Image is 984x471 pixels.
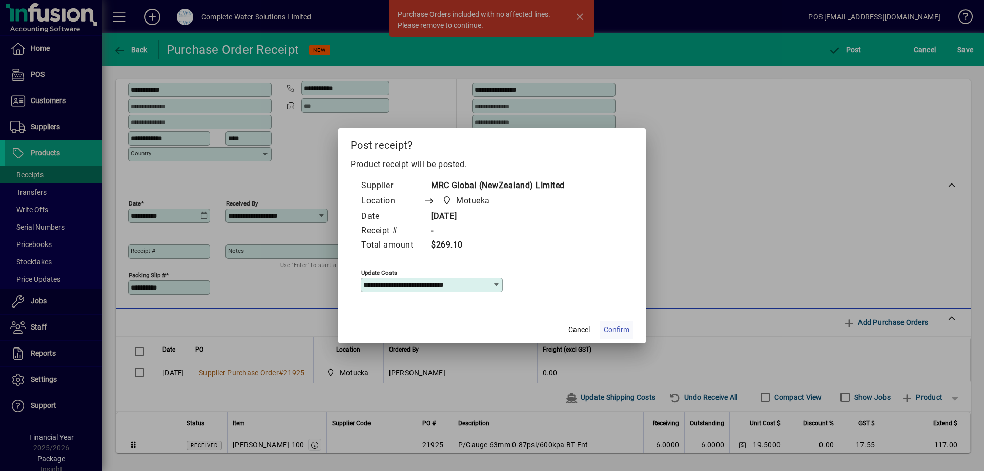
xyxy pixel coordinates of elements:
td: - [423,224,565,238]
td: Location [361,193,423,210]
td: Date [361,210,423,224]
button: Cancel [563,321,596,339]
td: Total amount [361,238,423,253]
td: Receipt # [361,224,423,238]
h2: Post receipt? [338,128,646,158]
span: Cancel [568,324,590,335]
span: Confirm [604,324,629,335]
td: $269.10 [423,238,565,253]
mat-label: Update costs [361,269,397,276]
span: Motueka [439,194,494,208]
p: Product receipt will be posted. [351,158,633,171]
td: MRC Global (NewZealand) LImited [423,179,565,193]
td: Supplier [361,179,423,193]
button: Confirm [600,321,633,339]
span: Motueka [456,195,490,207]
td: [DATE] [423,210,565,224]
